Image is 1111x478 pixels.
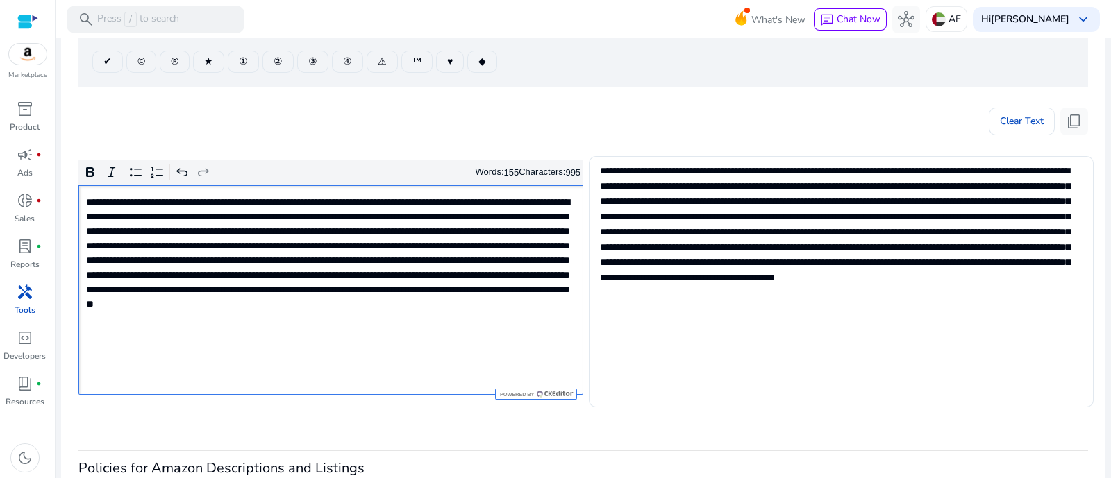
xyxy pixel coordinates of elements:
[378,54,387,69] span: ⚠
[1060,108,1088,135] button: content_copy
[36,381,42,386] span: fiber_manual_record
[171,54,178,69] span: ®
[478,54,486,69] span: ◆
[932,12,946,26] img: ae.svg
[308,54,317,69] span: ③
[367,51,398,73] button: ⚠
[892,6,920,33] button: hub
[262,51,294,73] button: ②
[343,54,352,69] span: ④
[898,11,914,28] span: hub
[949,7,961,31] p: AE
[78,185,583,395] div: Rich Text Editor. Editing area: main. Press Alt+0 for help.
[17,330,33,346] span: code_blocks
[504,167,519,178] label: 155
[820,13,834,27] span: chat
[15,304,35,316] p: Tools
[78,460,1088,477] h3: Policies for Amazon Descriptions and Listings
[193,51,224,73] button: ★
[332,51,363,73] button: ④
[297,51,328,73] button: ③
[36,244,42,249] span: fiber_manual_record
[991,12,1069,26] b: [PERSON_NAME]
[17,238,33,255] span: lab_profile
[97,12,179,27] p: Press to search
[436,51,464,73] button: ♥
[124,12,137,27] span: /
[1066,113,1083,130] span: content_copy
[10,258,40,271] p: Reports
[467,51,497,73] button: ◆
[8,70,47,80] p: Marketplace
[78,11,94,28] span: search
[9,44,47,65] img: amazon.svg
[17,284,33,300] span: handyman
[92,51,123,73] button: ✔
[565,167,580,178] label: 995
[274,54,283,69] span: ②
[1075,11,1092,28] span: keyboard_arrow_down
[447,54,453,69] span: ♥
[103,54,112,69] span: ✔
[126,51,156,73] button: ©
[10,121,40,133] p: Product
[204,54,213,69] span: ★
[36,152,42,157] span: fiber_manual_record
[17,101,33,117] span: inventory_2
[412,54,421,69] span: ™
[17,146,33,163] span: campaign
[837,12,880,26] span: Chat Now
[239,54,248,69] span: ①
[814,8,887,31] button: chatChat Now
[401,51,433,73] button: ™
[15,212,35,225] p: Sales
[751,8,805,32] span: What's New
[160,51,190,73] button: ®
[17,450,33,466] span: dark_mode
[6,395,44,408] p: Resources
[981,15,1069,24] p: Hi
[476,164,581,181] div: Words: Characters:
[36,198,42,203] span: fiber_manual_record
[499,391,534,398] span: Powered by
[17,167,33,179] p: Ads
[989,108,1055,135] button: Clear Text
[17,192,33,209] span: donut_small
[228,51,259,73] button: ①
[17,375,33,392] span: book_4
[78,160,583,186] div: Editor toolbar
[3,350,46,362] p: Developers
[137,54,145,69] span: ©
[1000,108,1044,135] span: Clear Text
